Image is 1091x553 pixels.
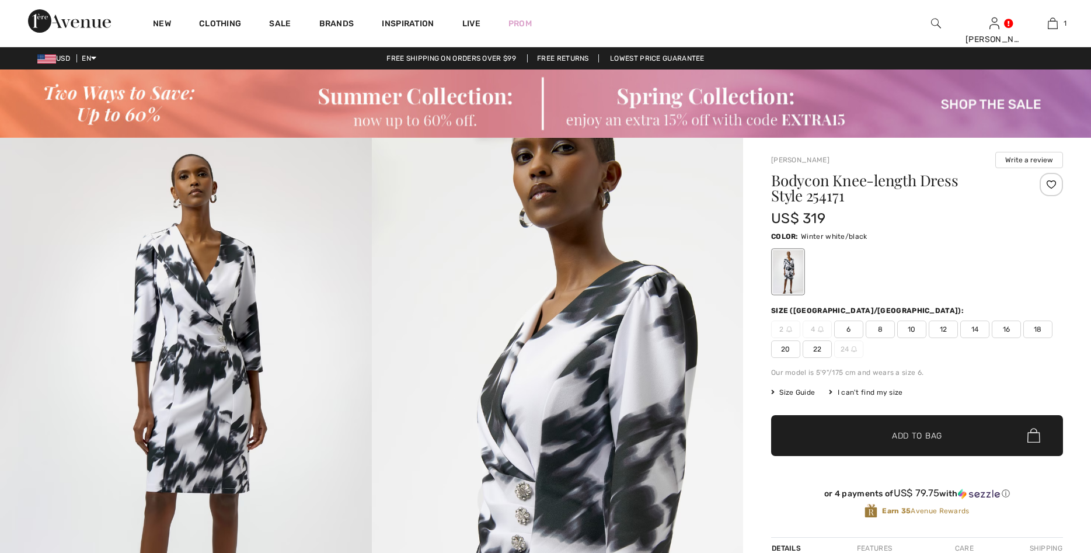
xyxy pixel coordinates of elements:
[1016,465,1079,495] iframe: Opens a widget where you can find more information
[771,340,800,358] span: 20
[865,503,877,519] img: Avenue Rewards
[508,18,532,30] a: Prom
[771,156,829,164] a: [PERSON_NAME]
[801,232,867,241] span: Winter white/black
[829,387,902,398] div: I can't find my size
[1027,428,1040,443] img: Bag.svg
[37,54,75,62] span: USD
[771,387,815,398] span: Size Guide
[960,321,989,338] span: 14
[771,173,1015,203] h1: Bodycon Knee-length Dress Style 254171
[989,18,999,29] a: Sign In
[1023,321,1052,338] span: 18
[377,54,525,62] a: Free shipping on orders over $99
[958,489,1000,499] img: Sezzle
[771,488,1063,503] div: or 4 payments ofUS$ 79.75withSezzle Click to learn more about Sezzle
[929,321,958,338] span: 12
[965,33,1023,46] div: [PERSON_NAME]
[851,346,857,352] img: ring-m.svg
[153,19,171,31] a: New
[199,19,241,31] a: Clothing
[1048,16,1058,30] img: My Bag
[37,54,56,64] img: US Dollar
[82,54,96,62] span: EN
[818,326,824,332] img: ring-m.svg
[834,321,863,338] span: 6
[882,506,969,516] span: Avenue Rewards
[1064,18,1066,29] span: 1
[382,19,434,31] span: Inspiration
[803,340,832,358] span: 22
[773,250,803,294] div: Winter white/black
[771,321,800,338] span: 2
[1024,16,1081,30] a: 1
[771,415,1063,456] button: Add to Bag
[882,507,911,515] strong: Earn 35
[771,305,966,316] div: Size ([GEOGRAPHIC_DATA]/[GEOGRAPHIC_DATA]):
[269,19,291,31] a: Sale
[28,9,111,33] img: 1ère Avenue
[834,340,863,358] span: 24
[897,321,926,338] span: 10
[894,487,940,499] span: US$ 79.75
[989,16,999,30] img: My Info
[892,429,942,441] span: Add to Bag
[771,232,799,241] span: Color:
[319,19,354,31] a: Brands
[462,18,480,30] a: Live
[995,152,1063,168] button: Write a review
[527,54,599,62] a: Free Returns
[786,326,792,332] img: ring-m.svg
[771,488,1063,499] div: or 4 payments of with
[992,321,1021,338] span: 16
[771,210,825,227] span: US$ 319
[601,54,714,62] a: Lowest Price Guarantee
[866,321,895,338] span: 8
[931,16,941,30] img: search the website
[771,367,1063,378] div: Our model is 5'9"/175 cm and wears a size 6.
[803,321,832,338] span: 4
